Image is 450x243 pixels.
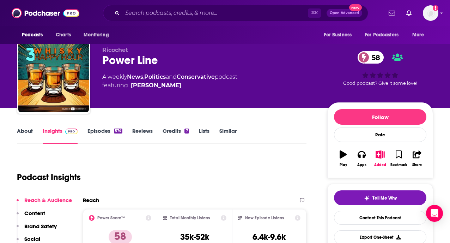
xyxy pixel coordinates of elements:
[433,5,438,11] svg: Add a profile image
[426,205,443,222] div: Open Intercom Messenger
[386,7,398,19] a: Show notifications dropdown
[114,129,122,134] div: 574
[102,47,128,53] span: Ricochet
[18,42,89,112] img: Power Line
[330,11,359,15] span: Open Advanced
[17,172,81,183] h1: Podcast Insights
[184,129,189,134] div: 7
[403,7,414,19] a: Show notifications dropdown
[127,73,143,80] a: News
[343,81,417,86] span: Good podcast? Give it some love!
[407,28,433,42] button: open menu
[412,163,422,167] div: Share
[365,30,399,40] span: For Podcasters
[340,163,347,167] div: Play
[24,210,45,217] p: Content
[334,146,352,171] button: Play
[408,146,426,171] button: Share
[132,128,153,144] a: Reviews
[327,9,362,17] button: Open AdvancedNew
[245,215,284,220] h2: New Episode Listens
[24,236,40,242] p: Social
[79,28,118,42] button: open menu
[365,51,384,64] span: 58
[84,30,109,40] span: Monitoring
[87,128,122,144] a: Episodes574
[372,195,397,201] span: Tell Me Why
[349,4,362,11] span: New
[199,128,209,144] a: Lists
[412,30,424,40] span: More
[357,163,366,167] div: Apps
[103,5,368,21] div: Search podcasts, credits, & more...
[334,211,426,225] a: Contact This Podcast
[170,215,210,220] h2: Total Monthly Listens
[163,128,189,144] a: Credits7
[65,129,78,134] img: Podchaser Pro
[390,163,407,167] div: Bookmark
[371,146,389,171] button: Added
[102,81,237,90] span: featuring
[308,8,321,18] span: ⌘ K
[360,28,409,42] button: open menu
[389,146,408,171] button: Bookmark
[319,28,360,42] button: open menu
[17,128,33,144] a: About
[423,5,438,21] img: User Profile
[143,73,144,80] span: ,
[166,73,177,80] span: and
[17,28,52,42] button: open menu
[423,5,438,21] span: Logged in as kileycampbell
[144,73,166,80] a: Politics
[122,7,308,19] input: Search podcasts, credits, & more...
[17,197,72,210] button: Reach & Audience
[22,30,43,40] span: Podcasts
[24,223,57,230] p: Brand Safety
[17,210,45,223] button: Content
[102,73,237,90] div: A weekly podcast
[423,5,438,21] button: Show profile menu
[352,146,371,171] button: Apps
[131,81,181,90] div: [PERSON_NAME]
[324,30,352,40] span: For Business
[56,30,71,40] span: Charts
[177,73,215,80] a: Conservative
[374,163,386,167] div: Added
[24,197,72,203] p: Reach & Audience
[97,215,125,220] h2: Power Score™
[219,128,237,144] a: Similar
[83,197,99,203] h2: Reach
[51,28,75,42] a: Charts
[253,232,286,242] h3: 6.4k-9.6k
[334,190,426,205] button: tell me why sparkleTell Me Why
[43,128,78,144] a: InsightsPodchaser Pro
[364,195,370,201] img: tell me why sparkle
[327,47,433,90] div: 58Good podcast? Give it some love!
[334,109,426,125] button: Follow
[358,51,384,64] a: 58
[180,232,209,242] h3: 35k-52k
[334,128,426,142] div: Rate
[17,223,57,236] button: Brand Safety
[12,6,79,20] img: Podchaser - Follow, Share and Rate Podcasts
